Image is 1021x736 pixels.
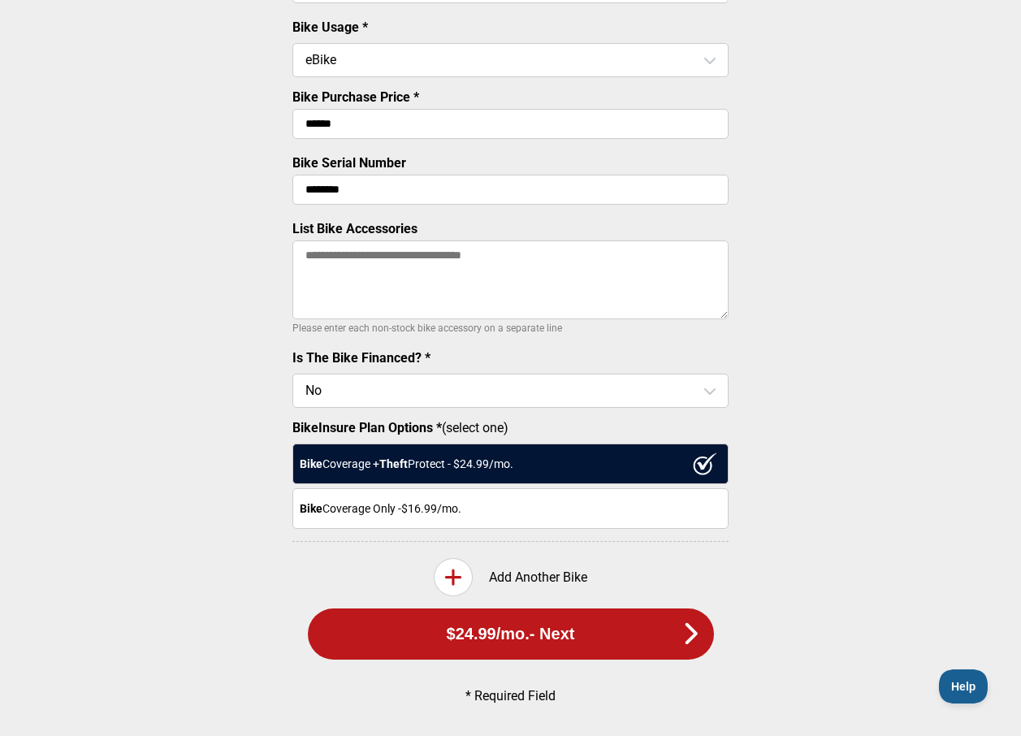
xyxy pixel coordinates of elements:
div: Add Another Bike [292,558,729,596]
img: ux1sgP1Haf775SAghJI38DyDlYP+32lKFAAAAAElFTkSuQmCC [693,452,717,475]
div: Coverage Only - $16.99 /mo. [292,488,729,529]
label: (select one) [292,420,729,435]
span: /mo. [496,625,530,643]
label: Bike Usage * [292,19,368,35]
p: Please enter each non-stock bike accessory on a separate line [292,318,729,338]
label: Bike Purchase Price * [292,89,419,105]
p: * Required Field [320,688,702,704]
strong: Bike [300,502,322,515]
strong: Bike [300,457,322,470]
iframe: Toggle Customer Support [939,669,989,704]
label: List Bike Accessories [292,221,417,236]
label: Is The Bike Financed? * [292,350,430,366]
label: Bike Serial Number [292,155,406,171]
strong: Theft [379,457,408,470]
div: Coverage + Protect - $ 24.99 /mo. [292,444,729,484]
button: $24.99/mo.- Next [308,608,714,660]
strong: BikeInsure Plan Options * [292,420,442,435]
